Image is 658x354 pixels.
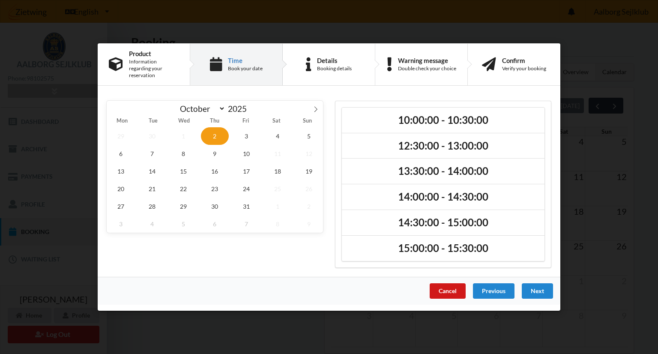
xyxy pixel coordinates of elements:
[107,118,138,124] span: Mon
[295,215,323,233] span: November 9, 2025
[348,190,538,204] h2: 14:00:00 - 14:30:00
[201,215,229,233] span: November 6, 2025
[263,127,292,145] span: October 4, 2025
[107,127,135,145] span: September 29, 2025
[201,162,229,180] span: October 16, 2025
[348,114,538,127] h2: 10:00:00 - 10:30:00
[522,283,553,299] div: Next
[348,139,538,153] h2: 12:30:00 - 13:00:00
[107,162,135,180] span: October 13, 2025
[138,180,166,198] span: October 21, 2025
[295,162,323,180] span: October 19, 2025
[317,57,352,64] div: Details
[430,283,466,299] div: Cancel
[129,58,179,79] div: Information regarding your reservation
[502,57,546,64] div: Confirm
[317,65,352,72] div: Booking details
[199,118,230,124] span: Thu
[168,118,199,124] span: Wed
[232,215,260,233] span: November 7, 2025
[138,127,166,145] span: September 30, 2025
[263,162,292,180] span: October 18, 2025
[169,215,197,233] span: November 5, 2025
[176,103,226,114] select: Month
[138,162,166,180] span: October 14, 2025
[201,145,229,162] span: October 9, 2025
[295,145,323,162] span: October 12, 2025
[201,180,229,198] span: October 23, 2025
[261,118,292,124] span: Sat
[201,198,229,215] span: October 30, 2025
[348,216,538,229] h2: 14:30:00 - 15:00:00
[169,162,197,180] span: October 15, 2025
[473,283,514,299] div: Previous
[138,215,166,233] span: November 4, 2025
[232,180,260,198] span: October 24, 2025
[107,198,135,215] span: October 27, 2025
[263,198,292,215] span: November 1, 2025
[232,198,260,215] span: October 31, 2025
[295,198,323,215] span: November 2, 2025
[201,127,229,145] span: October 2, 2025
[295,180,323,198] span: October 26, 2025
[169,180,197,198] span: October 22, 2025
[232,127,260,145] span: October 3, 2025
[228,65,263,72] div: Book your date
[107,215,135,233] span: November 3, 2025
[169,145,197,162] span: October 8, 2025
[230,118,261,124] span: Fri
[129,50,179,57] div: Product
[295,127,323,145] span: October 5, 2025
[348,242,538,255] h2: 15:00:00 - 15:30:00
[398,57,456,64] div: Warning message
[292,118,323,124] span: Sun
[107,145,135,162] span: October 6, 2025
[398,65,456,72] div: Double check your choice
[138,145,166,162] span: October 7, 2025
[232,145,260,162] span: October 10, 2025
[348,165,538,178] h2: 13:30:00 - 14:00:00
[169,127,197,145] span: October 1, 2025
[263,180,292,198] span: October 25, 2025
[169,198,197,215] span: October 29, 2025
[225,104,254,114] input: Year
[502,65,546,72] div: Verify your booking
[263,145,292,162] span: October 11, 2025
[263,215,292,233] span: November 8, 2025
[232,162,260,180] span: October 17, 2025
[107,180,135,198] span: October 20, 2025
[138,198,166,215] span: October 28, 2025
[138,118,168,124] span: Tue
[228,57,263,64] div: Time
